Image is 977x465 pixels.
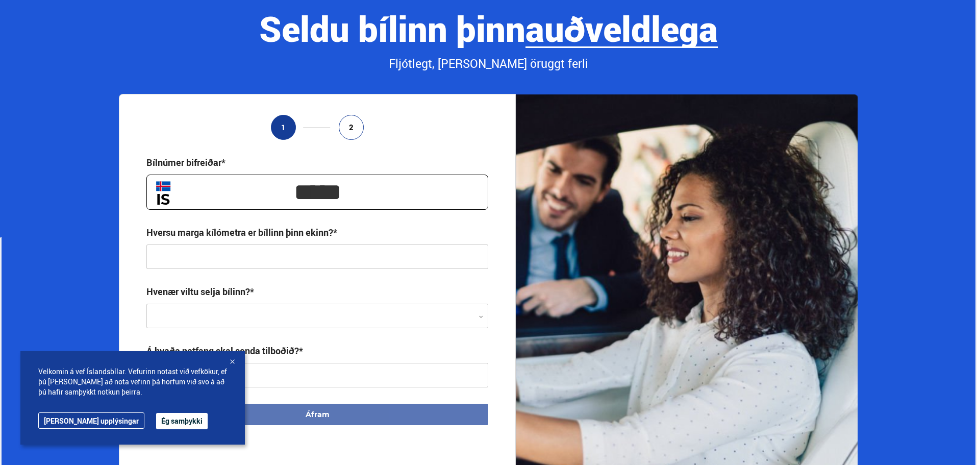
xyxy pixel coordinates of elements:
div: Hversu marga kílómetra er bíllinn þinn ekinn?* [146,226,337,238]
span: 1 [281,123,286,132]
span: Velkomin á vef Íslandsbílar. Vefurinn notast við vefkökur, ef þú [PERSON_NAME] að nota vefinn þá ... [38,366,227,397]
button: Áfram [146,404,488,425]
div: Á hvaða netfang skal senda tilboðið?* [146,345,303,357]
b: auðveldlega [525,5,718,52]
span: 2 [349,123,354,132]
div: Seldu bílinn þinn [119,9,858,47]
label: Hvenær viltu selja bílinn?* [146,285,254,298]
div: Fljótlegt, [PERSON_NAME] öruggt ferli [119,55,858,72]
button: Opna LiveChat spjallviðmót [8,4,39,35]
button: Ég samþykki [156,413,208,429]
div: Bílnúmer bifreiðar* [146,156,226,168]
a: [PERSON_NAME] upplýsingar [38,412,144,429]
